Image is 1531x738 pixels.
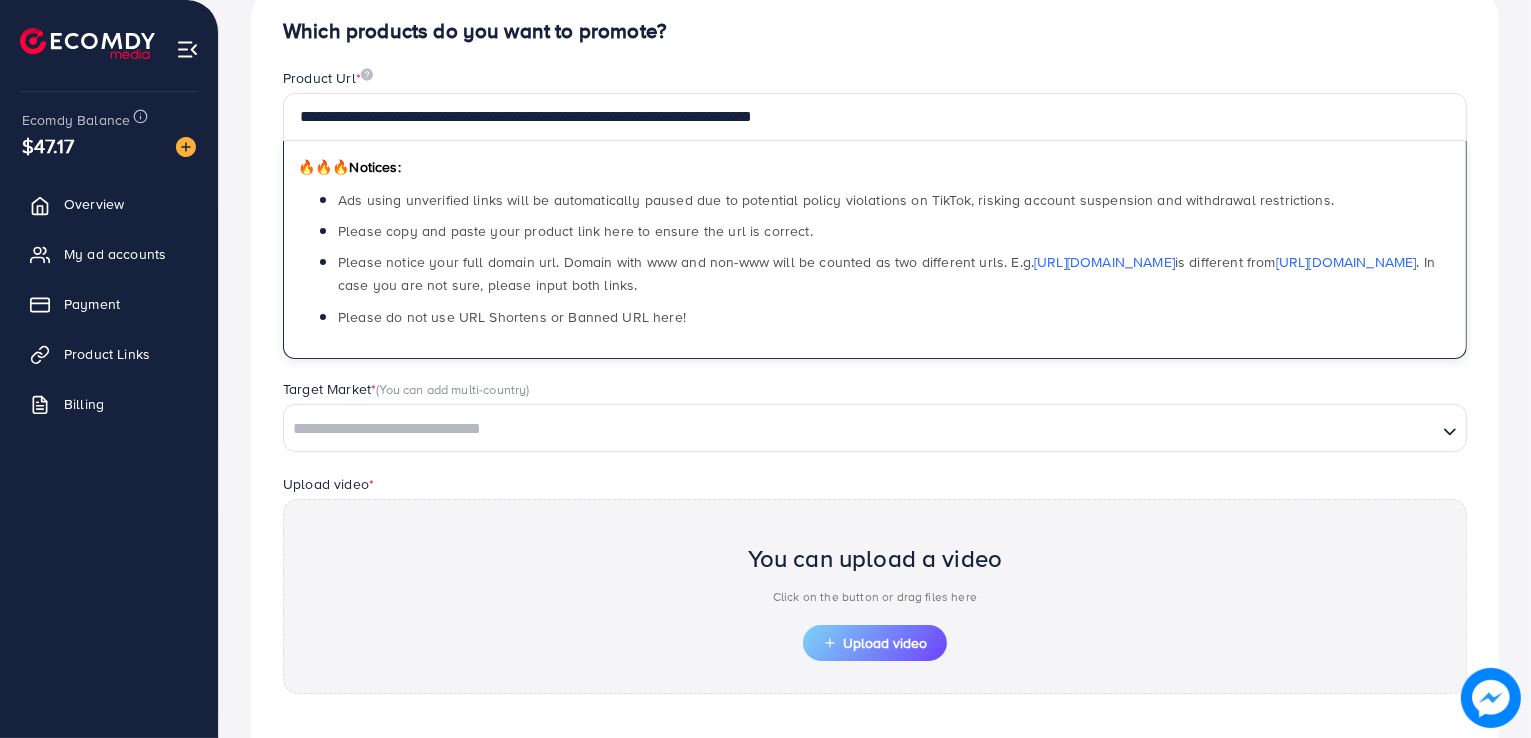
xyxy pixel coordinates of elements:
[748,544,1003,573] h2: You can upload a video
[176,137,196,157] img: image
[64,294,120,314] span: Payment
[338,190,1334,210] span: Ads using unverified links will be automatically paused due to potential policy violations on Tik...
[298,157,349,177] span: 🔥🔥🔥
[283,404,1467,452] div: Search for option
[338,221,813,241] span: Please copy and paste your product link here to ensure the url is correct.
[298,157,401,177] span: Notices:
[338,252,1435,295] span: Please notice your full domain url. Domain with www and non-www will be counted as two different ...
[283,19,1467,44] h4: Which products do you want to promote?
[15,334,203,374] a: Product Links
[64,344,150,364] span: Product Links
[15,234,203,274] a: My ad accounts
[283,68,373,88] label: Product Url
[361,68,373,81] img: image
[1276,252,1417,272] a: [URL][DOMAIN_NAME]
[748,585,1003,609] p: Click on the button or drag files here
[1034,252,1175,272] a: [URL][DOMAIN_NAME]
[823,636,927,650] span: Upload video
[22,110,130,130] span: Ecomdy Balance
[376,380,529,398] span: (You can add multi-country)
[64,244,166,264] span: My ad accounts
[1461,668,1521,728] img: image
[15,184,203,224] a: Overview
[803,625,947,661] button: Upload video
[22,131,74,160] span: $47.17
[64,394,104,414] span: Billing
[15,284,203,324] a: Payment
[286,414,1435,445] input: Search for option
[283,474,374,494] label: Upload video
[338,307,686,327] span: Please do not use URL Shortens or Banned URL here!
[176,38,199,61] img: menu
[283,379,530,399] label: Target Market
[15,384,203,424] a: Billing
[64,194,124,214] span: Overview
[20,28,155,59] img: logo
